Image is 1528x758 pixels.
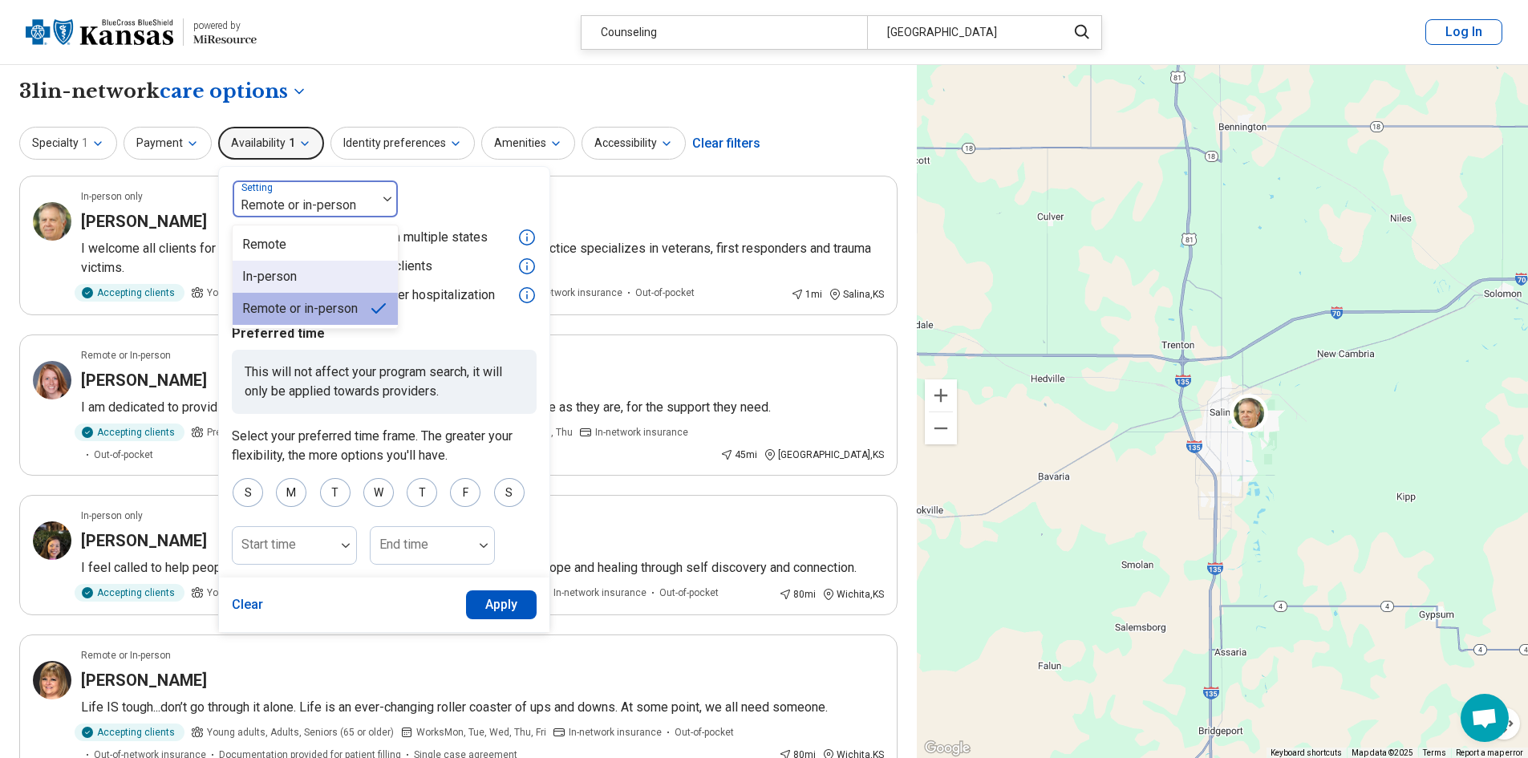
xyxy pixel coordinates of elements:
[207,286,394,300] span: Young adults, Adults, Seniors (65 or older)
[75,424,184,441] div: Accepting clients
[241,537,296,552] label: Start time
[407,478,437,507] div: T
[81,669,207,691] h3: [PERSON_NAME]
[124,127,212,160] button: Payment
[450,478,480,507] div: F
[595,425,688,440] span: In-network insurance
[675,725,734,740] span: Out-of-pocket
[692,124,760,163] div: Clear filters
[81,509,143,523] p: In-person only
[925,379,957,411] button: Zoom in
[529,286,622,300] span: In-network insurance
[635,286,695,300] span: Out-of-pocket
[779,587,816,602] div: 80 mi
[416,725,546,740] span: Works Mon, Tue, Wed, Thu, Fri
[1456,748,1523,757] a: Report a map error
[75,284,184,302] div: Accepting clients
[81,189,143,204] p: In-person only
[232,350,537,414] p: This will not affect your program search, it will only be applied towards providers.
[81,369,207,391] h3: [PERSON_NAME]
[81,698,884,717] p: Life IS tough...don’t go through it alone. Life is an ever-changing roller coaster of ups and dow...
[289,135,295,152] span: 1
[26,13,257,51] a: Blue Cross Blue Shield Kansaspowered by
[1352,748,1413,757] span: Map data ©2025
[330,127,475,160] button: Identity preferences
[81,398,884,417] p: I am dedicated to providing a comfortable, supportive space where people can come as they are, fo...
[1425,19,1502,45] button: Log In
[829,287,884,302] div: Salina , KS
[82,135,88,152] span: 1
[81,529,207,552] h3: [PERSON_NAME]
[232,427,537,465] p: Select your preferred time frame. The greater your flexibility, the more options you'll have.
[276,478,306,507] div: M
[81,348,171,363] p: Remote or In-person
[81,558,884,578] p: I feel called to help people and am passionate about journeying with others to find hope and heal...
[19,78,307,105] h1: 31 in-network
[193,18,257,33] div: powered by
[232,590,264,619] button: Clear
[764,448,884,462] div: [GEOGRAPHIC_DATA] , KS
[81,210,207,233] h3: [PERSON_NAME]
[925,412,957,444] button: Zoom out
[75,584,184,602] div: Accepting clients
[207,725,394,740] span: Young adults, Adults, Seniors (65 or older)
[19,127,117,160] button: Specialty1
[553,586,646,600] span: In-network insurance
[822,587,884,602] div: Wichita , KS
[494,478,525,507] div: S
[320,478,351,507] div: T
[569,725,662,740] span: In-network insurance
[81,648,171,663] p: Remote or In-person
[720,448,757,462] div: 45 mi
[867,16,1057,49] div: [GEOGRAPHIC_DATA]
[26,13,173,51] img: Blue Cross Blue Shield Kansas
[363,478,394,507] div: W
[160,78,288,105] span: care options
[582,127,686,160] button: Accessibility
[207,586,394,600] span: Young adults, Adults, Seniors (65 or older)
[1423,748,1446,757] a: Terms (opens in new tab)
[160,78,307,105] button: Care options
[81,239,884,278] p: I welcome all clients for in-person or telehealth/video conference sessions. My practice speciali...
[242,235,286,254] div: Remote
[379,537,428,552] label: End time
[582,16,867,49] div: Counseling
[94,448,153,462] span: Out-of-pocket
[242,267,297,286] div: In-person
[791,287,822,302] div: 1 mi
[207,425,460,440] span: Preteen, Teen, Young adults, Adults, Seniors (65 or older)
[481,127,575,160] button: Amenities
[242,299,358,318] div: Remote or in-person
[218,127,324,160] button: Availability1
[232,324,537,343] p: Preferred time
[233,478,263,507] div: S
[466,590,537,619] button: Apply
[659,586,719,600] span: Out-of-pocket
[241,182,276,193] label: Setting
[75,724,184,741] div: Accepting clients
[1461,694,1509,742] div: Open chat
